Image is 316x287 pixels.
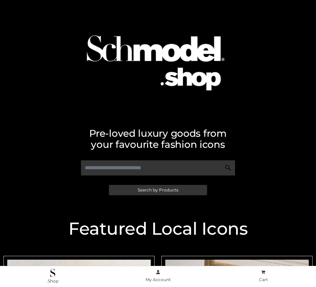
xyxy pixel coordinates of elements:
[109,185,207,195] a: Search by Products
[146,277,171,282] span: My Account
[47,278,58,284] span: .Shop
[211,268,316,284] a: Cart
[259,277,268,282] span: Cart
[225,164,232,171] img: Search Icon
[105,268,211,284] a: My Account
[138,188,178,192] span: Search by Products
[3,128,313,150] h2: Pre-loved luxury goods from your favourite fashion icons
[50,269,55,277] img: .Shop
